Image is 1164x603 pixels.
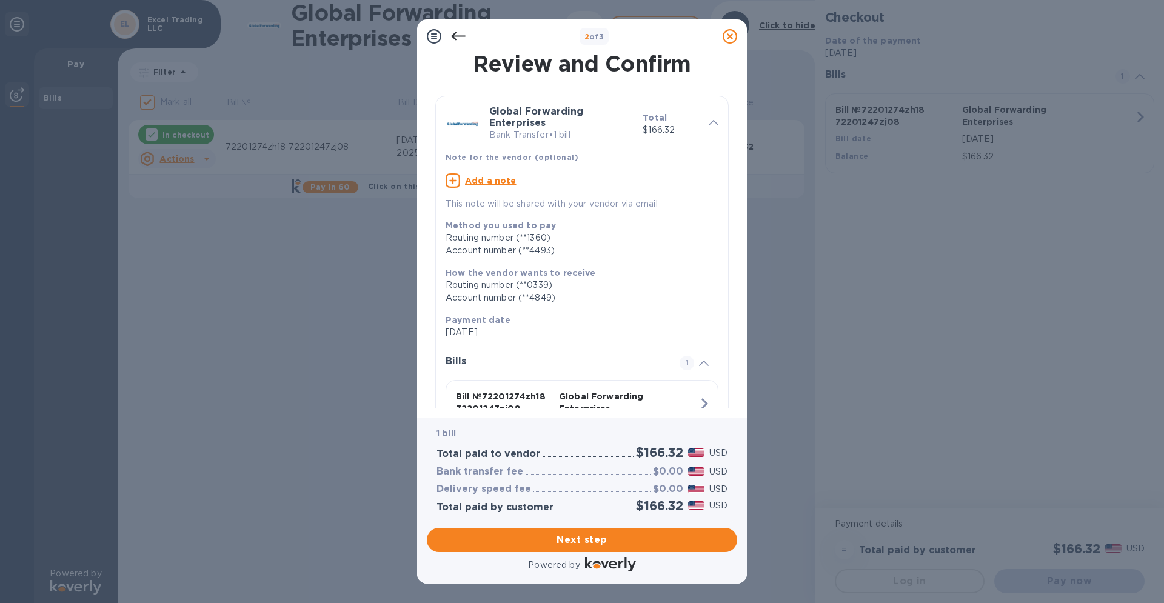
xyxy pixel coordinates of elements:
[436,466,523,478] h3: Bank transfer fee
[436,533,727,547] span: Next step
[643,124,699,136] p: $166.32
[653,484,683,495] h3: $0.00
[709,483,727,496] p: USD
[436,502,554,513] h3: Total paid by customer
[446,315,510,325] b: Payment date
[436,448,540,460] h3: Total paid to vendor
[446,153,578,162] b: Note for the vendor (optional)
[427,528,737,552] button: Next step
[709,499,727,512] p: USD
[446,356,665,367] h3: Bills
[446,244,709,257] div: Account number (**4493)
[465,176,517,185] u: Add a note
[446,279,709,292] div: Routing number (**0339)
[688,501,704,510] img: USD
[436,428,456,438] b: 1 bill
[709,465,727,478] p: USD
[653,466,683,478] h3: $0.00
[433,51,731,76] h1: Review and Confirm
[709,447,727,459] p: USD
[528,559,580,571] p: Powered by
[688,448,704,457] img: USD
[446,106,718,210] div: Global Forwarding EnterprisesBank Transfer•1 billTotal$166.32Note for the vendor (optional)Add a ...
[636,498,683,513] h2: $166.32
[584,32,589,41] span: 2
[436,484,531,495] h3: Delivery speed fee
[688,485,704,493] img: USD
[446,326,709,339] p: [DATE]
[585,557,636,571] img: Logo
[446,268,596,278] b: How the vendor wants to receive
[559,390,657,415] p: Global Forwarding Enterprises
[446,292,709,304] div: Account number (**4849)
[446,232,709,244] div: Routing number (**1360)
[489,128,633,141] p: Bank Transfer • 1 bill
[680,356,694,370] span: 1
[643,113,667,122] b: Total
[446,198,718,210] p: This note will be shared with your vendor via email
[688,467,704,476] img: USD
[456,390,554,415] p: Bill № 72201274zh18 72201247zj08
[636,445,683,460] h2: $166.32
[584,32,604,41] b: of 3
[446,221,556,230] b: Method you used to pay
[489,105,583,128] b: Global Forwarding Enterprises
[446,380,718,460] button: Bill №72201274zh18 72201247zj08Global Forwarding Enterprises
